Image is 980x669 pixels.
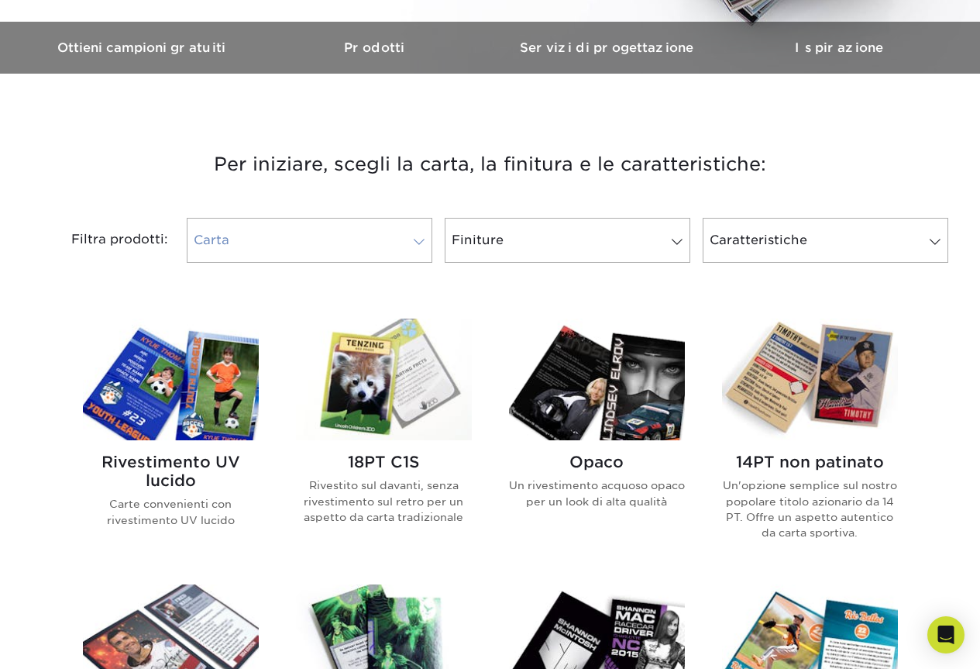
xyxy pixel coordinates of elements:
[452,233,504,247] font: Finiture
[509,479,685,507] font: Un rivestimento acquoso opaco per un look di alta qualità
[304,479,463,523] font: Rivestito sul davanti, senza rivestimento sul retro per un aspetto da carta tradizionale
[736,453,884,471] font: 14PT non patinato
[83,319,259,565] a: Carte collezionabili lucide con rivestimento UV Rivestimento UV lucido Carte convenienti con rive...
[490,22,723,74] a: Servizi di progettazione
[214,153,766,175] font: Per iniziare, scegli la carta, la finitura e le caratteristiche:
[296,319,472,565] a: Carte collezionabili 18PT C1S 18PT C1S Rivestito sul davanti, senza rivestimento sul retro per un...
[722,319,898,440] img: Carte collezionabili non patinate da 14 PT
[520,40,693,55] font: Servizi di progettazione
[107,498,235,526] font: Carte convenienti con rivestimento UV lucido
[703,218,948,263] a: Caratteristiche
[344,40,404,55] font: Prodotti
[795,40,883,55] font: Ispirazione
[348,453,419,471] font: 18PT C1S
[723,22,955,74] a: Ispirazione
[509,319,685,565] a: Carte collezionabili opache Opaco Un rivestimento acquoso opaco per un look di alta qualità
[71,232,168,247] font: Filtra prodotti:
[187,218,432,263] a: Carta
[722,319,898,565] a: Carte collezionabili non patinate da 14 PT 14PT non patinato Un'opzione semplice sul nostro popol...
[723,479,897,539] font: Un'opzione semplice sul nostro popolare titolo azionario da 14 PT. Offre un aspetto autentico da ...
[194,233,229,247] font: Carta
[445,218,690,263] a: Finiture
[258,22,490,74] a: Prodotti
[26,22,258,74] a: Ottieni campioni gratuiti
[83,319,259,440] img: Carte collezionabili lucide con rivestimento UV
[927,616,965,653] div: Open Intercom Messenger
[296,319,472,440] img: Carte collezionabili 18PT C1S
[57,40,225,55] font: Ottieni campioni gratuiti
[710,233,807,247] font: Caratteristiche
[101,453,240,490] font: Rivestimento UV lucido
[569,453,624,471] font: Opaco
[509,319,685,440] img: Carte collezionabili opache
